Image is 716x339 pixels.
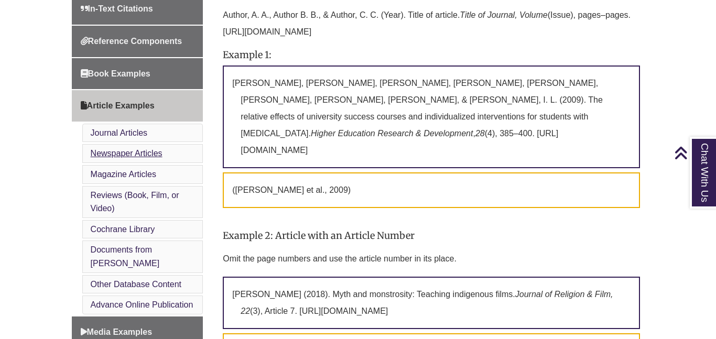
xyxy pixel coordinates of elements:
[674,146,713,160] a: Back to Top
[223,231,640,241] h4: Example 2: Article with an Article Number
[223,246,640,271] p: Omit the page numbers and use the article number in its place.
[223,172,640,208] p: ([PERSON_NAME] et al., 2009)
[223,50,640,60] h4: Example 1:
[81,101,155,110] span: Article Examples
[311,129,473,138] em: Higher Education Research & Development
[460,10,547,19] em: Title of Journal, Volume
[91,300,193,309] a: Advance Online Publication
[81,37,182,46] span: Reference Components
[91,149,162,158] a: Newspaper Articles
[91,128,148,137] a: Journal Articles
[241,290,613,315] em: Journal of Religion & Film, 22
[81,69,150,78] span: Book Examples
[91,170,156,179] a: Magazine Articles
[91,191,179,213] a: Reviews (Book, Film, or Video)
[223,65,640,168] p: [PERSON_NAME], [PERSON_NAME], [PERSON_NAME], [PERSON_NAME], [PERSON_NAME], [PERSON_NAME], [PERSON...
[72,58,203,90] a: Book Examples
[475,129,485,138] em: 28
[91,280,181,289] a: Other Database Content
[91,225,155,234] a: Cochrane Library
[91,245,160,268] a: Documents from [PERSON_NAME]
[81,327,153,336] span: Media Examples
[72,90,203,122] a: Article Examples
[81,4,153,13] span: In-Text Citations
[223,3,640,45] p: Author, A. A., Author B. B., & Author, C. C. (Year). Title of article. (Issue), pages–pages. [URL...
[72,26,203,57] a: Reference Components
[223,277,640,329] p: [PERSON_NAME] (2018). Myth and monstrosity: Teaching indigenous films. (3), Article 7. [URL][DOMA...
